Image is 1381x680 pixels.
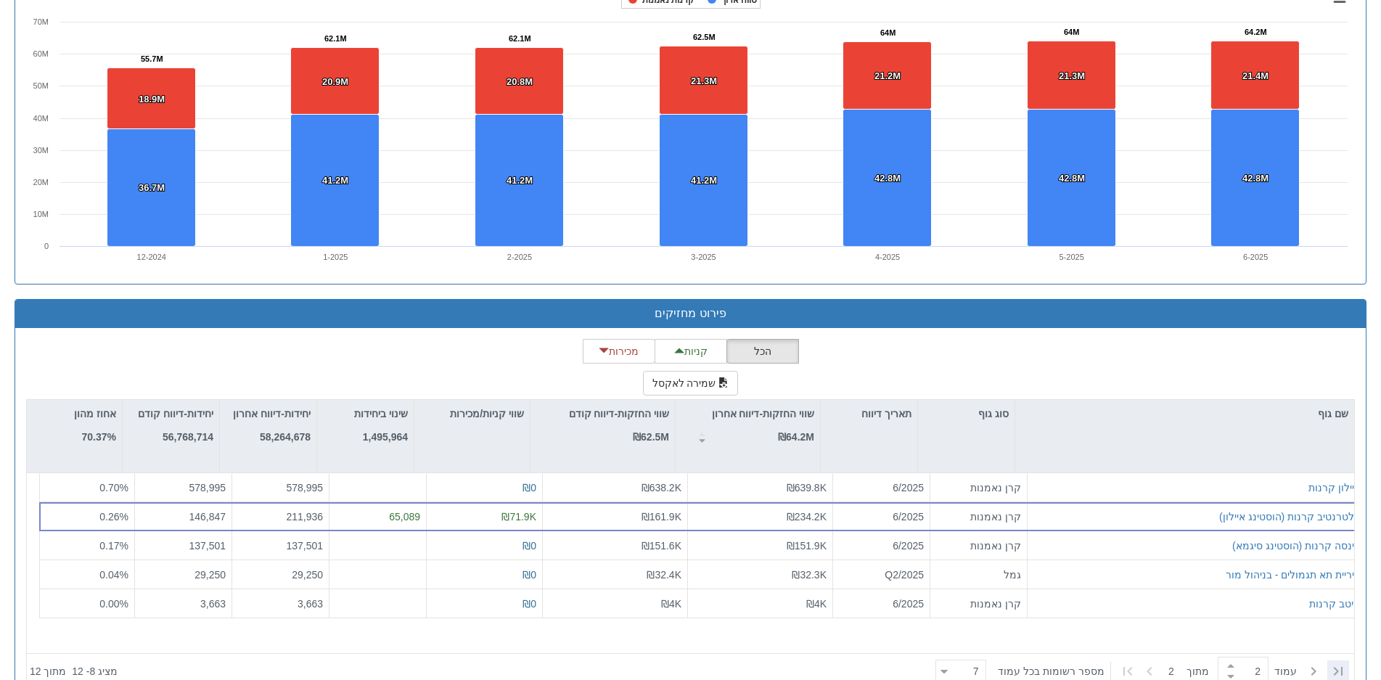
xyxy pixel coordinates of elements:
[141,567,226,581] div: 29,250
[233,406,311,422] p: יחידות-דיווח אחרון
[363,431,408,443] strong: 1,495,964
[1242,70,1269,81] tspan: 21.4M
[661,597,681,609] span: ₪4K
[82,431,116,443] strong: 70.37%
[712,406,814,422] p: שווי החזקות-דיווח אחרון
[874,70,901,81] tspan: 21.2M
[238,538,323,552] div: 137,501
[787,510,827,522] span: ₪234.2K
[141,480,226,495] div: 578,995
[260,431,311,443] strong: 58,264,678
[74,406,116,422] p: אחוז מהון
[138,406,213,422] p: יחידות-דיווח קודם
[46,596,128,610] div: 0.00 %
[821,400,917,427] div: תאריך דיווח
[726,339,799,364] button: הכל
[238,596,323,610] div: 3,663
[998,664,1105,679] span: ‏מספר רשומות בכל עמוד
[1308,480,1361,495] button: איילון קרנות
[141,538,226,552] div: 137,501
[1015,400,1354,427] div: שם גוף
[509,34,531,43] tspan: 62.1M
[936,567,1021,581] div: גמל
[523,482,536,493] span: ₪0
[875,253,900,261] text: 4-2025
[839,567,924,581] div: Q2/2025
[1226,567,1361,581] button: עיריית תא תגמולים - בניהול מור
[569,406,669,422] p: שווי החזקות-דיווח קודם
[44,242,49,250] text: 0
[163,431,213,443] strong: 56,768,714
[643,371,739,396] button: שמירה לאקסל
[33,178,49,187] text: 20M
[880,28,896,37] tspan: 64M
[1309,596,1361,610] button: מיטב קרנות
[507,76,533,87] tspan: 20.8M
[1064,28,1079,36] tspan: 64M
[642,510,681,522] span: ₪161.9K
[46,538,128,552] div: 0.17 %
[33,17,49,26] text: 70M
[1245,28,1267,36] tspan: 64.2M
[335,509,420,523] div: 65,089
[839,596,924,610] div: 6/2025
[642,482,681,493] span: ₪638.2K
[778,431,814,443] strong: ₪64.2M
[693,33,716,41] tspan: 62.5M
[414,400,530,427] div: שווי קניות/מכירות
[33,49,49,58] text: 60M
[583,339,655,364] button: מכירות
[936,538,1021,552] div: קרן נאמנות
[642,539,681,551] span: ₪151.6K
[33,81,49,90] text: 50M
[46,480,128,495] div: 0.70 %
[936,480,1021,495] div: קרן נאמנות
[936,509,1021,523] div: קרן נאמנות
[691,75,717,86] tspan: 21.3M
[507,253,532,261] text: 2-2025
[787,539,827,551] span: ₪151.9K
[806,597,827,609] span: ₪4K
[691,175,717,186] tspan: 41.2M
[139,94,165,105] tspan: 18.9M
[324,34,347,43] tspan: 62.1M
[46,509,128,523] div: 0.26 %
[1168,664,1187,679] span: 2
[1059,70,1085,81] tspan: 21.3M
[839,538,924,552] div: 6/2025
[507,175,533,186] tspan: 41.2M
[141,509,226,523] div: 146,847
[46,567,128,581] div: 0.04 %
[839,480,924,495] div: 6/2025
[238,567,323,581] div: 29,250
[322,175,348,186] tspan: 41.2M
[633,431,669,443] strong: ₪62.5M
[139,182,165,193] tspan: 36.7M
[792,568,827,580] span: ₪32.3K
[501,510,536,522] span: ₪71.9K
[141,54,163,63] tspan: 55.7M
[33,210,49,218] text: 10M
[647,568,681,580] span: ₪32.4K
[523,568,536,580] span: ₪0
[1219,509,1361,523] button: אלטרנטיב קרנות (הוסטינג איילון)
[523,597,536,609] span: ₪0
[523,539,536,551] span: ₪0
[1232,538,1361,552] button: פינסה קרנות (הוסטינג סיגמא)
[655,339,727,364] button: קניות
[1059,173,1085,184] tspan: 42.8M
[839,509,924,523] div: 6/2025
[238,509,323,523] div: 211,936
[137,253,166,261] text: 12-2024
[26,307,1355,320] h3: פירוט מחזיקים
[918,400,1015,427] div: סוג גוף
[874,173,901,184] tspan: 42.8M
[1274,664,1297,679] span: ‏עמוד
[354,406,408,422] p: שינוי ביחידות
[1243,253,1268,261] text: 6-2025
